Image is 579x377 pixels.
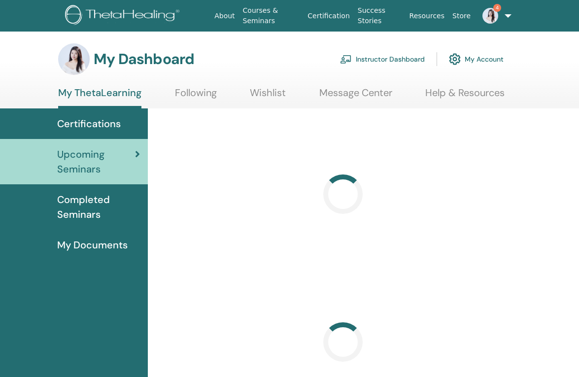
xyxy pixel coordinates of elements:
span: 4 [493,4,501,12]
span: My Documents [57,238,128,252]
a: Certification [304,7,353,25]
span: Upcoming Seminars [57,147,135,176]
a: About [210,7,238,25]
span: Certifications [57,116,121,131]
a: Instructor Dashboard [340,48,425,70]
img: default.jpg [58,43,90,75]
a: Store [448,7,475,25]
img: default.jpg [482,8,498,24]
a: My Account [449,48,504,70]
a: My ThetaLearning [58,87,141,108]
a: Wishlist [250,87,286,106]
a: Courses & Seminars [239,1,304,30]
a: Success Stories [354,1,406,30]
a: Resources [406,7,449,25]
img: cog.svg [449,51,461,68]
span: Completed Seminars [57,192,140,222]
a: Following [175,87,217,106]
img: chalkboard-teacher.svg [340,55,352,64]
a: Message Center [319,87,392,106]
img: logo.png [65,5,183,27]
a: Help & Resources [425,87,505,106]
h3: My Dashboard [94,50,194,68]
